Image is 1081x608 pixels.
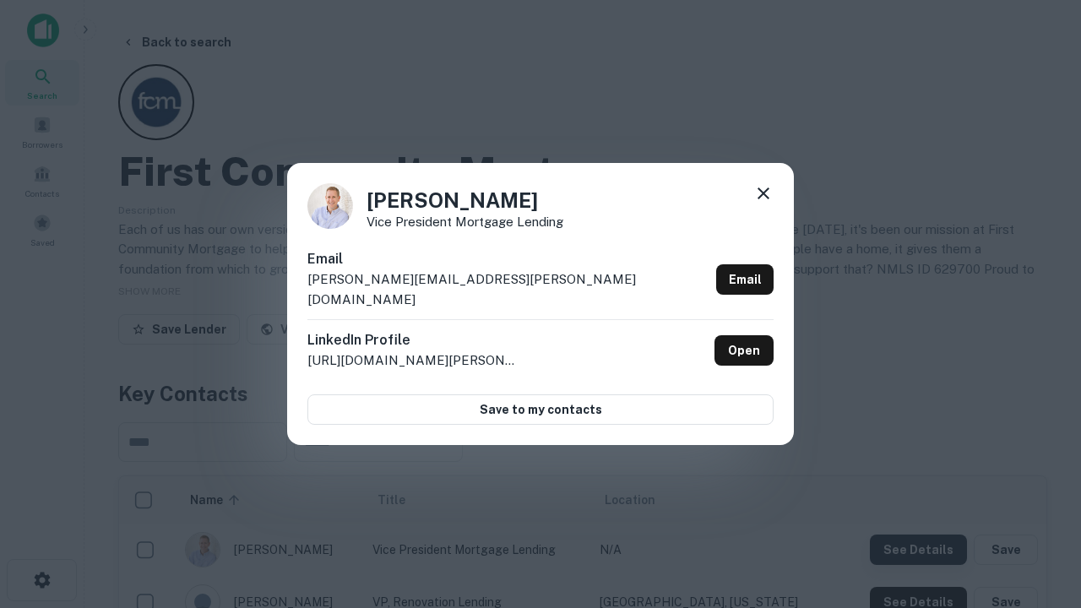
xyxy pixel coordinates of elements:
p: [PERSON_NAME][EMAIL_ADDRESS][PERSON_NAME][DOMAIN_NAME] [307,269,709,309]
iframe: Chat Widget [997,419,1081,500]
h6: LinkedIn Profile [307,330,519,350]
p: [URL][DOMAIN_NAME][PERSON_NAME] [307,350,519,371]
button: Save to my contacts [307,394,774,425]
h6: Email [307,249,709,269]
a: Open [714,335,774,366]
a: Email [716,264,774,295]
p: Vice President Mortgage Lending [367,215,563,228]
img: 1520878720083 [307,183,353,229]
h4: [PERSON_NAME] [367,185,563,215]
